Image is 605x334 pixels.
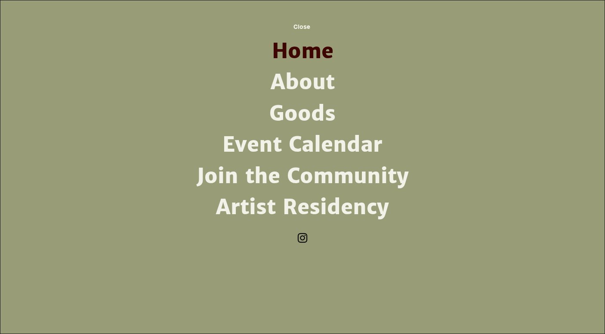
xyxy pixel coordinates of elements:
a: Event Calendar [190,129,415,160]
a: Goods [190,98,415,129]
a: Home [190,36,415,67]
button: Close [278,17,325,36]
nav: Site [190,36,415,223]
a: Artist Residency [190,192,415,223]
ul: Social Bar [296,231,309,244]
a: Join the Community [190,161,415,192]
img: Instagram [296,231,309,244]
span: Close [293,23,310,30]
a: About [190,67,415,98]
